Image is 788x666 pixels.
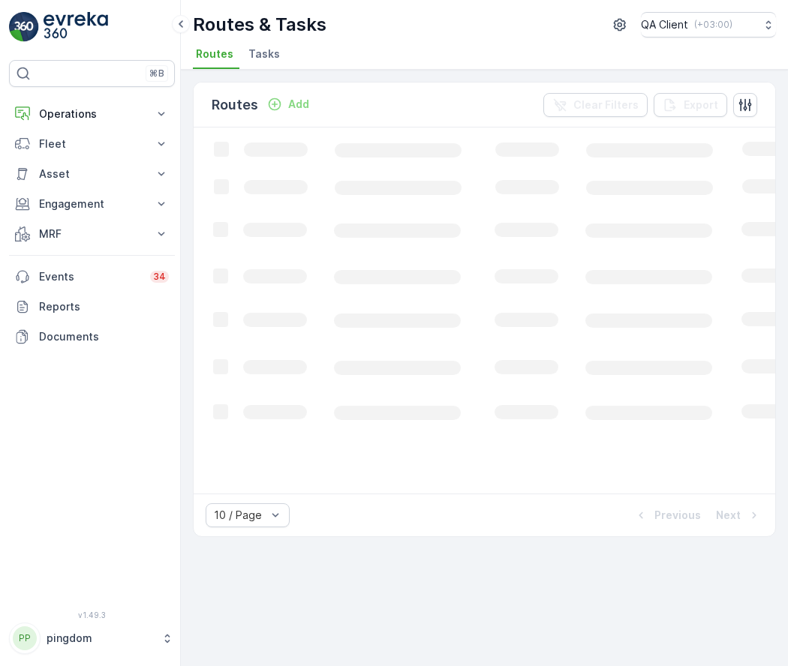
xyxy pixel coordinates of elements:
p: ( +03:00 ) [694,19,732,31]
button: Previous [632,506,702,524]
button: Export [654,93,727,117]
p: pingdom [47,631,154,646]
button: Fleet [9,129,175,159]
p: MRF [39,226,145,241]
p: Add [288,97,309,112]
p: Export [684,97,718,112]
p: Previous [654,508,701,523]
button: Operations [9,99,175,129]
button: Add [261,95,315,113]
p: Reports [39,299,169,314]
span: Tasks [248,46,280,61]
p: Routes [212,94,258,115]
button: PPpingdom [9,622,175,654]
span: v 1.49.3 [9,610,175,619]
button: Engagement [9,189,175,219]
button: Asset [9,159,175,189]
p: Events [39,269,141,284]
p: Asset [39,166,145,181]
p: Routes & Tasks [193,13,326,37]
a: Events34 [9,262,175,292]
p: QA Client [641,17,688,32]
p: Engagement [39,196,145,211]
p: Next [716,508,741,523]
img: logo_light-DOdMpM7g.png [44,12,108,42]
button: MRF [9,219,175,249]
p: 34 [153,271,166,283]
p: ⌘B [149,67,164,79]
a: Reports [9,292,175,322]
p: Fleet [39,136,145,151]
button: QA Client(+03:00) [641,12,776,37]
p: Operations [39,106,145,121]
a: Documents [9,322,175,352]
p: Documents [39,329,169,344]
button: Next [714,506,763,524]
span: Routes [196,46,233,61]
button: Clear Filters [543,93,648,117]
p: Clear Filters [573,97,639,112]
div: PP [13,626,37,650]
img: logo [9,12,39,42]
